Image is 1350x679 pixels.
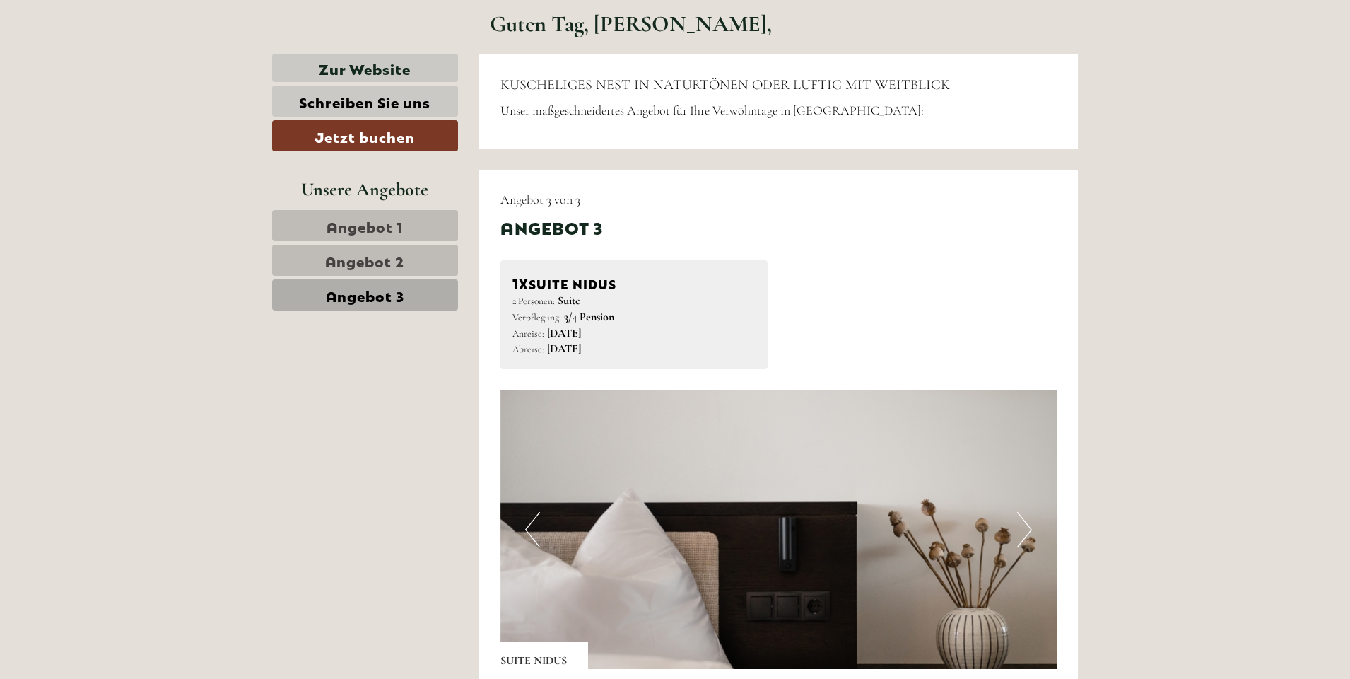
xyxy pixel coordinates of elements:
a: Schreiben Sie uns [272,86,458,117]
b: 3/4 Pension [564,310,614,324]
img: image [500,390,1057,669]
div: Angebot 3 [500,215,603,239]
div: [GEOGRAPHIC_DATA] [21,41,201,52]
button: Previous [525,512,540,547]
div: SUITE NIDUS [500,642,588,669]
span: Angebot 3 [326,285,404,305]
b: [DATE] [547,342,581,356]
div: Guten Tag, wie können wir Ihnen helfen? [11,38,208,81]
small: 19:41 [21,69,201,79]
button: Next [1017,512,1032,547]
span: KUSCHELIGES NEST IN NATURTÖNEN ODER LUFTIG MIT WEITBLICK [500,76,950,93]
b: 1x [512,272,529,292]
b: [DATE] [547,326,581,340]
small: Verpflegung: [512,311,561,323]
a: Jetzt buchen [272,120,458,151]
span: Angebot 3 von 3 [500,192,580,207]
small: Anreise: [512,327,544,339]
small: Abreise: [512,343,544,355]
span: Unser maßgeschneidertes Angebot für Ihre Verwöhntage in [GEOGRAPHIC_DATA]: [500,103,924,118]
div: Unsere Angebote [272,176,458,202]
b: Suite [558,294,580,308]
h1: Guten Tag, [PERSON_NAME], [490,11,772,36]
div: [DATE] [253,11,304,35]
small: 2 Personen: [512,295,555,307]
button: Senden [458,366,557,397]
a: Zur Website [272,54,458,83]
div: SUITE NIDUS [512,272,756,293]
span: Angebot 2 [325,250,404,270]
span: Angebot 1 [327,216,403,236]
